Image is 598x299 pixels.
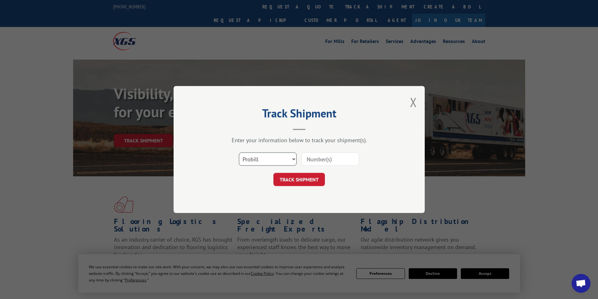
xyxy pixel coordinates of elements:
button: TRACK SHIPMENT [273,173,325,186]
div: Open chat [572,274,590,293]
input: Number(s) [301,152,359,166]
button: Close modal [410,94,417,110]
div: Enter your information below to track your shipment(s). [205,136,393,144]
h2: Track Shipment [205,109,393,121]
